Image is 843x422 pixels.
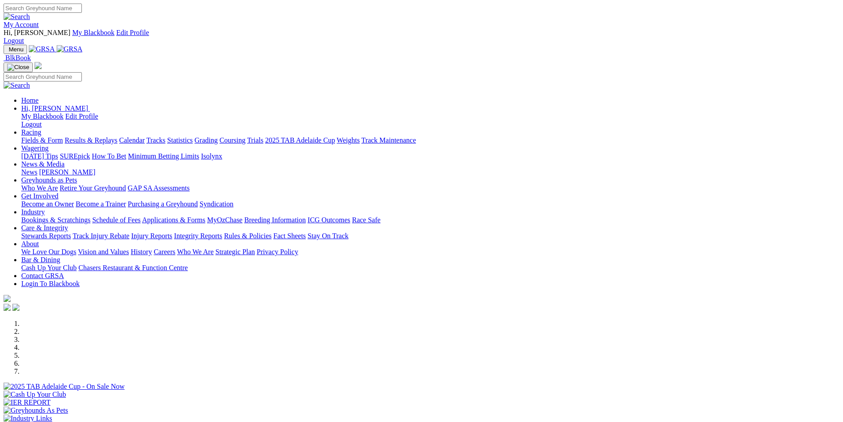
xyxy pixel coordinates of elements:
a: We Love Our Dogs [21,248,76,256]
a: Edit Profile [116,29,149,36]
img: facebook.svg [4,304,11,311]
a: Become an Owner [21,200,74,208]
img: twitter.svg [12,304,19,311]
div: Wagering [21,152,839,160]
a: Logout [4,37,24,44]
a: Edit Profile [65,112,98,120]
a: Isolynx [201,152,222,160]
img: Close [7,64,29,71]
div: Racing [21,136,839,144]
a: Wagering [21,144,49,152]
a: Statistics [167,136,193,144]
a: Industry [21,208,45,216]
span: Hi, [PERSON_NAME] [21,105,88,112]
a: Grading [195,136,218,144]
a: Calendar [119,136,145,144]
div: About [21,248,839,256]
button: Toggle navigation [4,62,33,72]
img: Greyhounds As Pets [4,407,68,414]
img: IER REPORT [4,399,50,407]
img: 2025 TAB Adelaide Cup - On Sale Now [4,383,125,391]
a: Contact GRSA [21,272,64,279]
div: Industry [21,216,839,224]
a: Race Safe [352,216,380,224]
a: SUREpick [60,152,90,160]
a: Tracks [146,136,166,144]
a: Bar & Dining [21,256,60,263]
a: Greyhounds as Pets [21,176,77,184]
span: Hi, [PERSON_NAME] [4,29,70,36]
a: Who We Are [177,248,214,256]
a: GAP SA Assessments [128,184,190,192]
a: Trials [247,136,263,144]
div: Get Involved [21,200,839,208]
a: Care & Integrity [21,224,68,232]
a: Stay On Track [308,232,348,240]
a: Racing [21,128,41,136]
a: Applications & Forms [142,216,205,224]
img: GRSA [57,45,83,53]
a: Retire Your Greyhound [60,184,126,192]
span: BlkBook [5,54,31,62]
a: Home [21,97,38,104]
a: 2025 TAB Adelaide Cup [265,136,335,144]
div: Care & Integrity [21,232,839,240]
img: logo-grsa-white.png [35,62,42,69]
a: News [21,168,37,176]
a: Logout [21,120,42,128]
img: Cash Up Your Club [4,391,66,399]
a: Bookings & Scratchings [21,216,90,224]
a: BlkBook [4,54,31,62]
a: Syndication [200,200,233,208]
a: Integrity Reports [174,232,222,240]
a: My Account [4,21,39,28]
a: Privacy Policy [257,248,298,256]
div: Greyhounds as Pets [21,184,839,192]
a: Rules & Policies [224,232,272,240]
img: Search [4,81,30,89]
a: Track Injury Rebate [73,232,129,240]
a: About [21,240,39,248]
a: Careers [154,248,175,256]
a: Weights [337,136,360,144]
a: Login To Blackbook [21,280,80,287]
a: My Blackbook [72,29,115,36]
img: GRSA [29,45,55,53]
a: How To Bet [92,152,127,160]
a: Become a Trainer [76,200,126,208]
a: Injury Reports [131,232,172,240]
a: News & Media [21,160,65,168]
span: Menu [9,46,23,53]
a: Track Maintenance [362,136,416,144]
a: Who We Are [21,184,58,192]
img: logo-grsa-white.png [4,295,11,302]
div: My Account [4,29,839,45]
a: Stewards Reports [21,232,71,240]
a: Minimum Betting Limits [128,152,199,160]
a: Breeding Information [244,216,306,224]
input: Search [4,72,82,81]
input: Search [4,4,82,13]
a: Results & Replays [65,136,117,144]
a: Hi, [PERSON_NAME] [21,105,90,112]
a: Schedule of Fees [92,216,140,224]
a: Cash Up Your Club [21,264,77,271]
a: Fields & Form [21,136,63,144]
img: Search [4,13,30,21]
a: Strategic Plan [216,248,255,256]
a: ICG Outcomes [308,216,350,224]
a: Fact Sheets [273,232,306,240]
a: Vision and Values [78,248,129,256]
div: Bar & Dining [21,264,839,272]
a: Purchasing a Greyhound [128,200,198,208]
div: Hi, [PERSON_NAME] [21,112,839,128]
button: Toggle navigation [4,45,27,54]
a: [DATE] Tips [21,152,58,160]
a: Chasers Restaurant & Function Centre [78,264,188,271]
a: Coursing [219,136,246,144]
div: News & Media [21,168,839,176]
a: [PERSON_NAME] [39,168,95,176]
a: Get Involved [21,192,58,200]
a: MyOzChase [207,216,243,224]
a: History [131,248,152,256]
